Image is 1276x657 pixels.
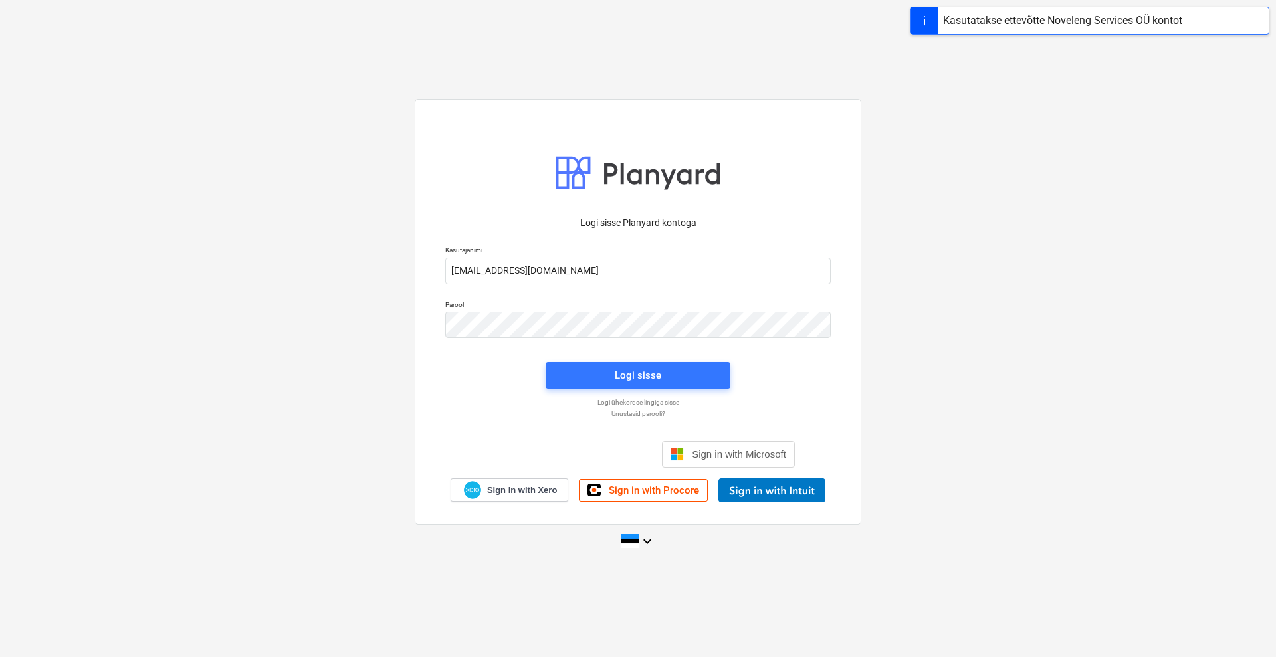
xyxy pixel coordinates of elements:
[475,440,658,469] iframe: Sisselogimine Google'i nupu abil
[692,448,786,460] span: Sign in with Microsoft
[487,484,557,496] span: Sign in with Xero
[639,533,655,549] i: keyboard_arrow_down
[943,13,1182,29] div: Kasutatakse ettevõtte Noveleng Services OÜ kontot
[609,484,699,496] span: Sign in with Procore
[579,479,708,502] a: Sign in with Procore
[445,216,831,230] p: Logi sisse Planyard kontoga
[439,398,837,407] a: Logi ühekordse lingiga sisse
[445,246,831,257] p: Kasutajanimi
[439,409,837,418] a: Unustasid parooli?
[445,300,831,312] p: Parool
[615,367,661,384] div: Logi sisse
[671,448,684,461] img: Microsoft logo
[445,258,831,284] input: Kasutajanimi
[451,478,569,502] a: Sign in with Xero
[546,362,730,389] button: Logi sisse
[464,481,481,499] img: Xero logo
